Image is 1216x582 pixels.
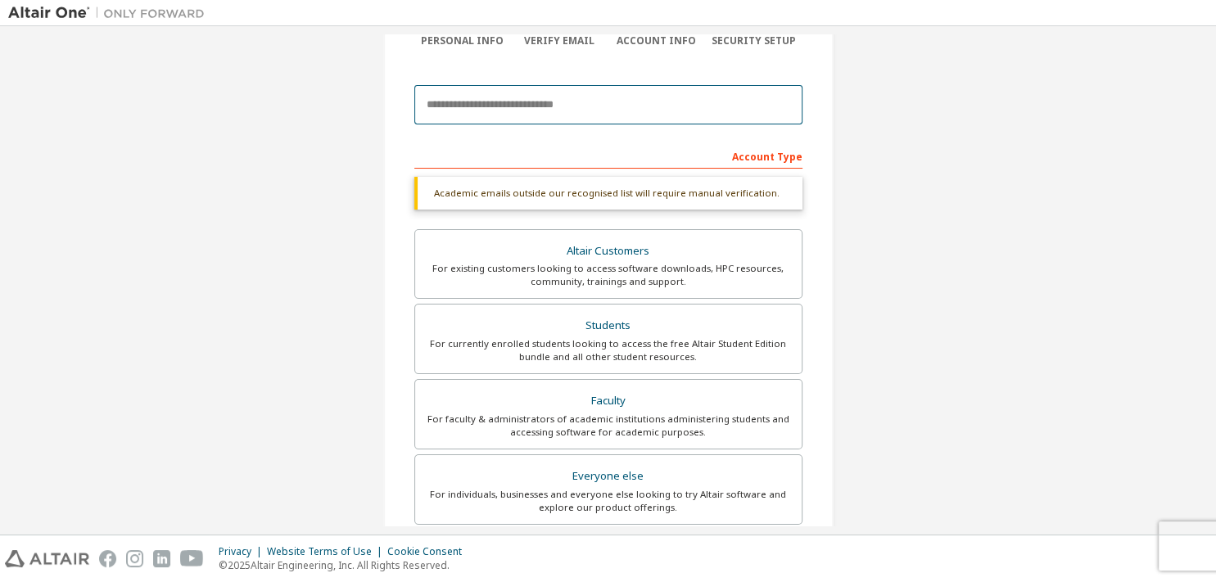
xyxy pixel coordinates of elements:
[425,465,792,488] div: Everyone else
[267,545,387,558] div: Website Terms of Use
[126,550,143,567] img: instagram.svg
[425,337,792,363] div: For currently enrolled students looking to access the free Altair Student Edition bundle and all ...
[414,34,512,47] div: Personal Info
[387,545,472,558] div: Cookie Consent
[219,545,267,558] div: Privacy
[425,413,792,439] div: For faculty & administrators of academic institutions administering students and accessing softwa...
[99,550,116,567] img: facebook.svg
[219,558,472,572] p: © 2025 Altair Engineering, Inc. All Rights Reserved.
[153,550,170,567] img: linkedin.svg
[8,5,213,21] img: Altair One
[425,240,792,263] div: Altair Customers
[608,34,706,47] div: Account Info
[425,314,792,337] div: Students
[425,488,792,514] div: For individuals, businesses and everyone else looking to try Altair software and explore our prod...
[414,142,802,169] div: Account Type
[180,550,204,567] img: youtube.svg
[705,34,802,47] div: Security Setup
[414,177,802,210] div: Academic emails outside our recognised list will require manual verification.
[511,34,608,47] div: Verify Email
[425,390,792,413] div: Faculty
[425,262,792,288] div: For existing customers looking to access software downloads, HPC resources, community, trainings ...
[5,550,89,567] img: altair_logo.svg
